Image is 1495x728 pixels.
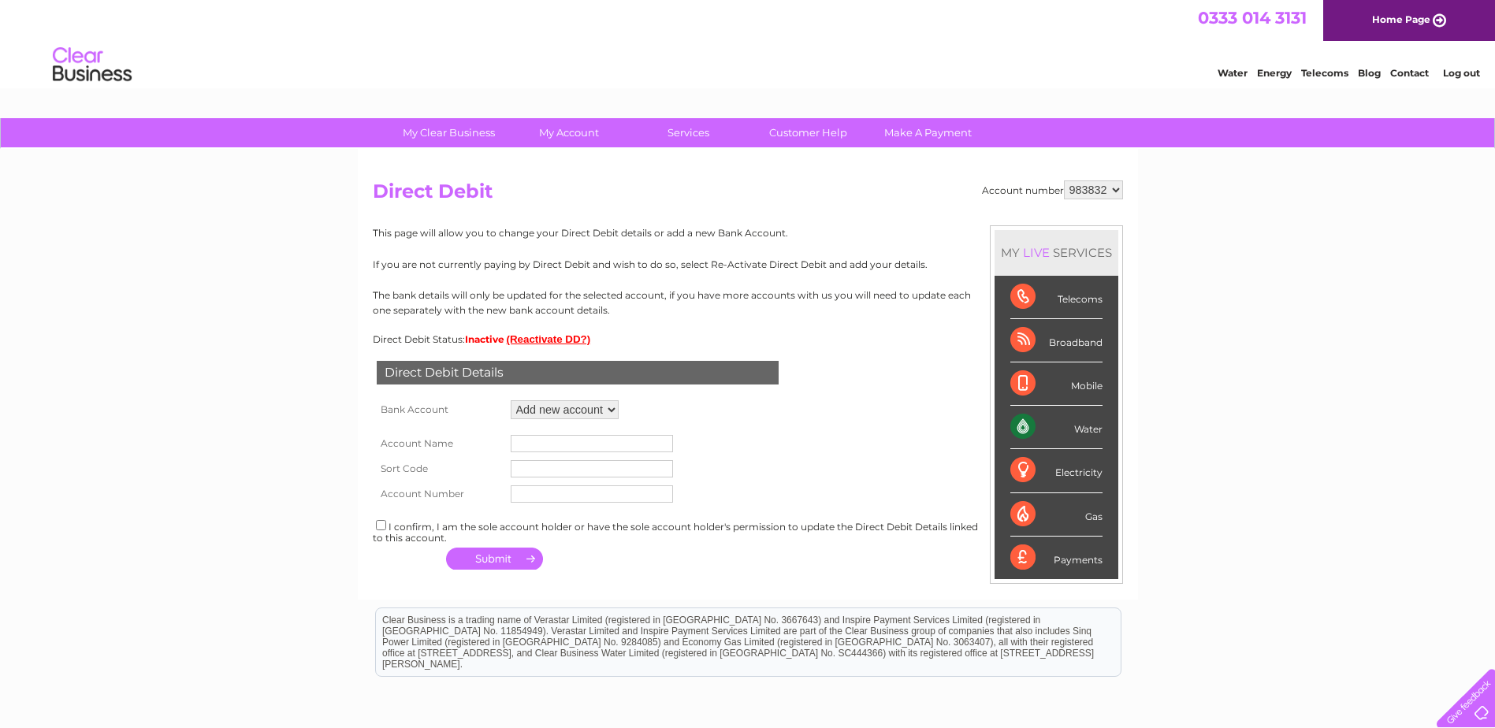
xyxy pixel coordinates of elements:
[1010,537,1103,579] div: Payments
[1257,67,1292,79] a: Energy
[623,118,753,147] a: Services
[377,361,779,384] div: Direct Debit Details
[52,41,132,89] img: logo.png
[373,518,1123,544] div: I confirm, I am the sole account holder or have the sole account holder's permission to update th...
[982,180,1123,199] div: Account number
[1301,67,1348,79] a: Telecoms
[1020,245,1053,260] div: LIVE
[1443,67,1480,79] a: Log out
[995,230,1118,275] div: MY SERVICES
[373,333,1123,345] div: Direct Debit Status:
[376,9,1121,76] div: Clear Business is a trading name of Verastar Limited (registered in [GEOGRAPHIC_DATA] No. 3667643...
[373,396,507,423] th: Bank Account
[1010,449,1103,492] div: Electricity
[373,456,507,481] th: Sort Code
[373,431,507,456] th: Account Name
[1010,276,1103,319] div: Telecoms
[743,118,873,147] a: Customer Help
[373,225,1123,240] p: This page will allow you to change your Direct Debit details or add a new Bank Account.
[373,481,507,507] th: Account Number
[465,333,504,345] span: Inactive
[373,180,1123,210] h2: Direct Debit
[507,333,591,345] button: (Reactivate DD?)
[1358,67,1381,79] a: Blog
[373,288,1123,318] p: The bank details will only be updated for the selected account, if you have more accounts with us...
[1010,493,1103,537] div: Gas
[504,118,634,147] a: My Account
[373,257,1123,272] p: If you are not currently paying by Direct Debit and wish to do so, select Re-Activate Direct Debi...
[1010,362,1103,406] div: Mobile
[863,118,993,147] a: Make A Payment
[384,118,514,147] a: My Clear Business
[1010,319,1103,362] div: Broadband
[1218,67,1248,79] a: Water
[1198,8,1307,28] a: 0333 014 3131
[1010,406,1103,449] div: Water
[1390,67,1429,79] a: Contact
